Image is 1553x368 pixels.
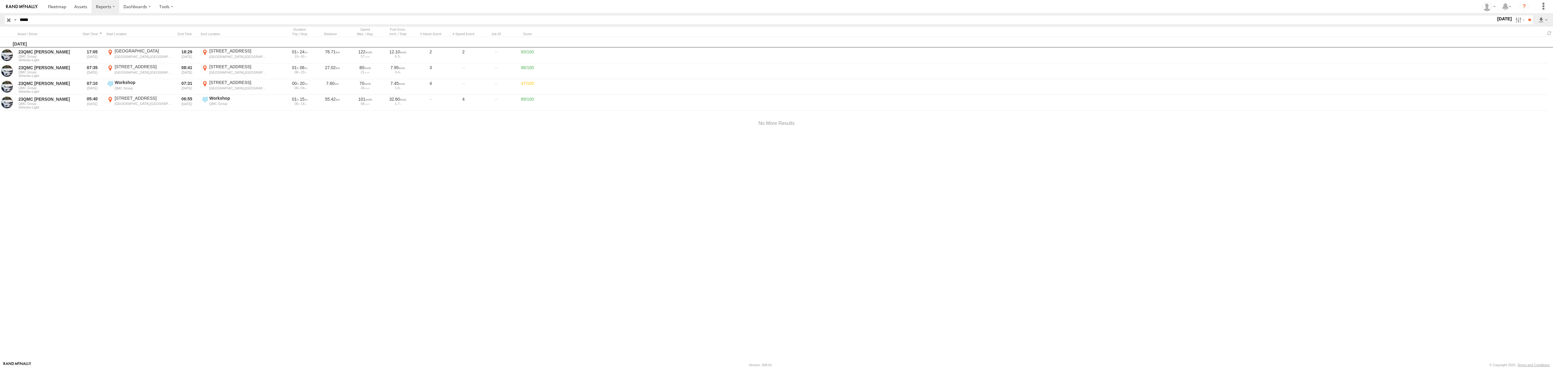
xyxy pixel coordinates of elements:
div: [GEOGRAPHIC_DATA],[GEOGRAPHIC_DATA] [115,102,172,106]
div: 3 [416,64,446,79]
div: 06:55 [DATE] [175,95,198,110]
div: 57 [351,55,379,58]
div: Click to Sort [175,32,198,36]
div: 6.3 [384,55,412,58]
label: [DATE] [1496,15,1513,22]
div: Lyndon Toh [1480,2,1498,11]
span: 23 [301,70,306,74]
div: [5041s] 24/09/2025 17:05 - 24/09/2025 18:29 [285,49,314,55]
div: 17:05 [DATE] [81,48,104,63]
div: 12.10 [384,49,412,55]
div: [STREET_ADDRESS] [209,64,267,69]
span: QMC Group [19,102,77,105]
a: 23QMC [PERSON_NAME] [19,65,77,70]
div: [GEOGRAPHIC_DATA],[GEOGRAPHIC_DATA] [209,55,267,59]
a: Terms and Conditions [1518,363,1550,367]
a: 23QMC [PERSON_NAME] [19,81,77,86]
div: 93/100 [514,48,541,63]
div: 2 [416,48,446,63]
label: Click to View Event Location [201,64,268,79]
span: QMC Group [19,86,77,90]
label: Click to View Event Location [106,95,173,110]
label: Search Query [13,15,18,24]
label: Click to View Event Location [106,48,173,63]
label: Click to View Event Location [106,80,173,94]
div: Click to Sort [81,32,104,36]
div: 88/100 [514,64,541,79]
div: 4 [448,95,479,110]
div: 24 [351,86,379,90]
label: Search Filter Options [1513,15,1526,24]
div: 101 [351,96,379,102]
div: 18:29 [DATE] [175,48,198,63]
i: ? [1519,2,1529,12]
div: 07:10 [DATE] [81,80,104,94]
div: Score [514,32,541,36]
a: Visit our Website [3,362,31,368]
div: [GEOGRAPHIC_DATA] [115,48,172,54]
div: 2 [448,48,479,63]
span: 10 [295,55,300,58]
div: 7.60 [317,80,348,94]
div: [STREET_ADDRESS] [209,80,267,85]
div: [GEOGRAPHIC_DATA],[GEOGRAPHIC_DATA] [209,86,267,90]
div: 07:35 [DATE] [81,64,104,79]
div: 1.7 [384,102,412,105]
span: 00 [295,86,300,90]
div: [GEOGRAPHIC_DATA],[GEOGRAPHIC_DATA] [115,70,172,75]
a: View Asset in Asset Management [1,96,13,109]
div: [GEOGRAPHIC_DATA],[GEOGRAPHIC_DATA] [115,55,172,59]
span: 24 [300,49,308,54]
span: 01 [292,65,299,70]
div: 76.71 [317,48,348,63]
div: 80 [351,65,379,70]
a: 23QMC [PERSON_NAME] [19,49,77,55]
img: rand-logo.svg [6,5,38,9]
div: 07:31 [DATE] [175,80,198,94]
div: 05:40 [DATE] [81,95,104,110]
div: [STREET_ADDRESS] [115,95,172,101]
div: [3967s] 24/09/2025 07:35 - 24/09/2025 08:41 [285,65,314,70]
span: 06 [300,65,308,70]
span: QMC Group [19,55,77,58]
div: Click to Sort [317,32,348,36]
span: 04 [301,86,306,90]
span: 01 [292,49,299,54]
div: 55.42 [317,95,348,110]
div: 27.02 [317,64,348,79]
span: Filter Results to this Group [19,74,77,78]
div: 47/100 [514,80,541,94]
div: 08:41 [DATE] [175,64,198,79]
span: 01 [292,97,299,102]
span: QMC Group [19,70,77,74]
div: 4 [416,80,446,94]
div: 32.60 [384,96,412,102]
div: 7.95 [384,65,412,70]
div: 21 [351,70,379,74]
div: [STREET_ADDRESS] [115,64,172,69]
label: Click to View Event Location [106,64,173,79]
div: Version: 308.01 [749,363,772,367]
div: 1.0 [384,86,412,90]
div: [GEOGRAPHIC_DATA],[GEOGRAPHIC_DATA] [209,70,267,75]
div: Job ID [481,32,511,36]
span: Filter Results to this Group [19,90,77,93]
span: 15 [300,97,308,102]
div: 58 [351,102,379,105]
div: QMC Group [115,86,172,90]
div: [STREET_ADDRESS] [209,48,267,54]
label: Export results as... [1538,15,1548,24]
div: 70 [351,81,379,86]
div: 3.4 [384,70,412,74]
span: 14 [301,102,306,105]
span: Filter Results to this Group [19,58,77,62]
div: [1250s] 24/09/2025 07:10 - 24/09/2025 07:31 [285,81,314,86]
a: View Asset in Asset Management [1,65,13,77]
div: Workshop [209,95,267,101]
label: Click to View Event Location [201,95,268,110]
div: Click to Sort [18,32,78,36]
div: 7.45 [384,81,412,86]
span: 42 [301,55,306,58]
label: Click to View Event Location [201,80,268,94]
a: 23QMC [PERSON_NAME] [19,96,77,102]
